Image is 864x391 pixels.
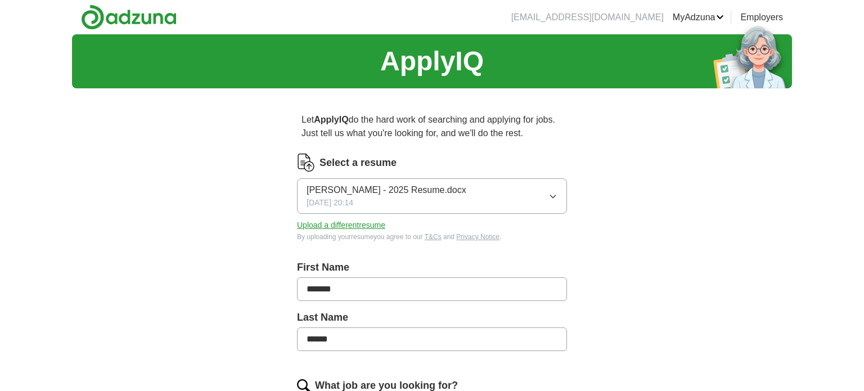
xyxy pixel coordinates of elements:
div: By uploading your resume you agree to our and . [297,232,567,242]
label: Last Name [297,310,567,325]
img: Adzuna logo [81,5,177,30]
p: Let do the hard work of searching and applying for jobs. Just tell us what you're looking for, an... [297,109,567,145]
span: [PERSON_NAME] - 2025 Resume.docx [307,183,466,197]
label: First Name [297,260,567,275]
a: Employers [740,11,783,24]
label: Select a resume [319,155,397,170]
li: [EMAIL_ADDRESS][DOMAIN_NAME] [511,11,664,24]
button: [PERSON_NAME] - 2025 Resume.docx[DATE] 20:14 [297,178,567,214]
img: CV Icon [297,154,315,172]
h1: ApplyIQ [380,41,484,82]
a: Privacy Notice [456,233,499,241]
button: Upload a differentresume [297,219,385,231]
a: T&Cs [425,233,442,241]
strong: ApplyIQ [314,115,348,124]
span: [DATE] 20:14 [307,197,353,209]
a: MyAdzuna [673,11,724,24]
